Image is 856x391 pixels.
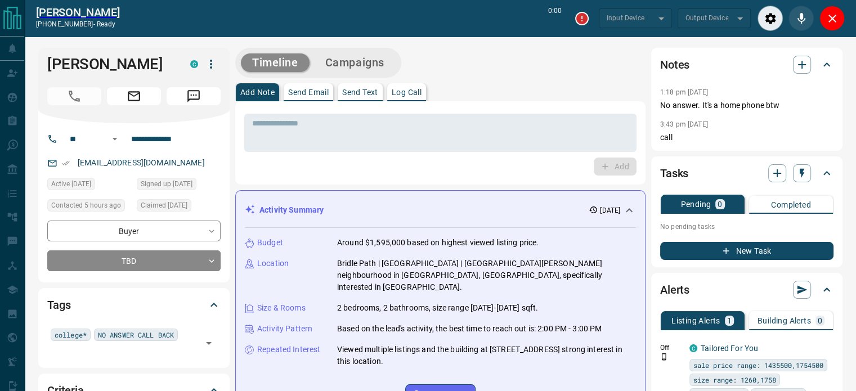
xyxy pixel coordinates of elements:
[36,6,120,19] a: [PERSON_NAME]
[660,132,833,143] p: call
[167,87,221,105] span: Message
[47,178,131,194] div: Sat Sep 13 2025
[600,205,620,215] p: [DATE]
[660,164,688,182] h2: Tasks
[137,199,221,215] div: Sat Sep 13 2025
[660,242,833,260] button: New Task
[392,88,422,96] p: Log Call
[337,323,602,335] p: Based on the lead's activity, the best time to reach out is: 2:00 PM - 3:00 PM
[98,329,174,340] span: NO ANSWER CALL BACK
[660,218,833,235] p: No pending tasks
[660,88,708,96] p: 1:18 pm [DATE]
[337,302,538,314] p: 2 bedrooms, 2 bathrooms, size range [DATE]-[DATE] sqft.
[671,317,720,325] p: Listing Alerts
[727,317,732,325] p: 1
[288,88,329,96] p: Send Email
[107,87,161,105] span: Email
[548,6,562,31] p: 0:00
[819,6,845,31] div: Close
[201,335,217,351] button: Open
[660,56,689,74] h2: Notes
[689,344,697,352] div: condos.ca
[47,250,221,271] div: TBD
[137,178,221,194] div: Sat Sep 13 2025
[141,200,187,211] span: Claimed [DATE]
[660,353,668,361] svg: Push Notification Only
[314,53,396,72] button: Campaigns
[257,258,289,269] p: Location
[660,120,708,128] p: 3:43 pm [DATE]
[47,221,221,241] div: Buyer
[108,132,122,146] button: Open
[342,88,378,96] p: Send Text
[241,53,310,72] button: Timeline
[337,258,636,293] p: Bridle Path | [GEOGRAPHIC_DATA] | [GEOGRAPHIC_DATA][PERSON_NAME] neighbourhood in [GEOGRAPHIC_DAT...
[718,200,722,208] p: 0
[758,6,783,31] div: Audio Settings
[771,201,811,209] p: Completed
[693,359,823,371] span: sale price range: 1435500,1754500
[337,237,539,249] p: Around $1,595,000 based on highest viewed listing price.
[701,344,758,353] a: Tailored For You
[337,344,636,367] p: Viewed multiple listings and the building at [STREET_ADDRESS] strong interest in this location.
[190,60,198,68] div: condos.ca
[36,19,120,29] p: [PHONE_NUMBER] -
[257,237,283,249] p: Budget
[259,204,324,216] p: Activity Summary
[51,200,121,211] span: Contacted 5 hours ago
[257,323,312,335] p: Activity Pattern
[97,20,116,28] span: ready
[62,159,70,167] svg: Email Verified
[240,88,275,96] p: Add Note
[141,178,192,190] span: Signed up [DATE]
[55,329,87,340] span: college*
[660,100,833,111] p: No answer. It's a home phone btw
[660,343,683,353] p: Off
[788,6,814,31] div: Mute
[680,200,711,208] p: Pending
[257,302,306,314] p: Size & Rooms
[47,296,70,314] h2: Tags
[51,178,91,190] span: Active [DATE]
[660,51,833,78] div: Notes
[660,276,833,303] div: Alerts
[47,291,221,318] div: Tags
[818,317,822,325] p: 0
[78,158,205,167] a: [EMAIL_ADDRESS][DOMAIN_NAME]
[47,199,131,215] div: Tue Sep 16 2025
[47,55,173,73] h1: [PERSON_NAME]
[257,344,320,356] p: Repeated Interest
[758,317,811,325] p: Building Alerts
[245,200,636,221] div: Activity Summary[DATE]
[47,87,101,105] span: Call
[693,374,776,385] span: size range: 1260,1758
[660,281,689,299] h2: Alerts
[660,160,833,187] div: Tasks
